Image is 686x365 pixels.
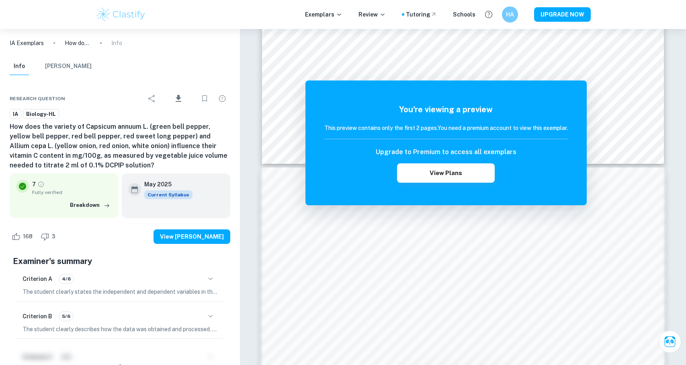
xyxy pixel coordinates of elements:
p: Review [358,10,386,19]
p: The student clearly states the independent and dependent variables in the research question, spec... [23,287,217,296]
h6: Criterion B [23,312,52,321]
button: View [PERSON_NAME] [154,229,230,244]
button: Ask Clai [659,330,681,353]
button: [PERSON_NAME] [45,58,92,75]
p: 7 [32,180,36,189]
button: Breakdown [68,199,112,211]
h6: This preview contains only the first 2 pages. You need a premium account to view this exemplar. [324,124,568,132]
span: IA [10,110,21,118]
div: Report issue [214,91,230,107]
a: IA Exemplars [10,39,44,47]
button: Info [10,58,29,75]
span: Biology-HL [23,110,59,118]
h6: Upgrade to Premium to access all exemplars [376,147,516,157]
div: Dislike [39,230,60,243]
a: Tutoring [406,10,437,19]
h6: May 2025 [144,180,186,189]
a: IA [10,109,21,119]
span: 4/6 [59,275,74,283]
span: Research question [10,95,65,102]
a: Biology-HL [23,109,59,119]
div: Share [144,91,160,107]
h5: You're viewing a preview [324,103,568,115]
img: Clastify logo [96,6,147,23]
p: How does the variety of Capsicum annuum L. (green bell pepper, yellow bell pepper, red bell peppe... [65,39,90,47]
div: Like [10,230,37,243]
h6: How does the variety of Capsicum annuum L. (green bell pepper, yellow bell pepper, red bell peppe... [10,122,230,170]
h5: Examiner's summary [13,255,227,267]
button: Help and Feedback [482,8,496,21]
div: Bookmark [197,91,213,107]
a: Schools [453,10,475,19]
span: 5/6 [59,313,73,320]
h6: HA [505,10,514,19]
div: Download [162,88,195,109]
button: HA [502,6,518,23]
span: 3 [47,233,60,241]
button: UPGRADE NOW [534,7,591,22]
span: Fully verified [32,189,112,196]
div: This exemplar is based on the current syllabus. Feel free to refer to it for inspiration/ideas wh... [144,190,192,199]
button: View Plans [397,163,494,183]
span: Current Syllabus [144,190,192,199]
p: The student clearly describes how the data was obtained and processed, ensuring that each procedu... [23,325,217,334]
p: Exemplars [305,10,342,19]
span: 168 [18,233,37,241]
h6: Criterion A [23,274,52,283]
a: Grade fully verified [37,181,45,188]
p: Info [111,39,122,47]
